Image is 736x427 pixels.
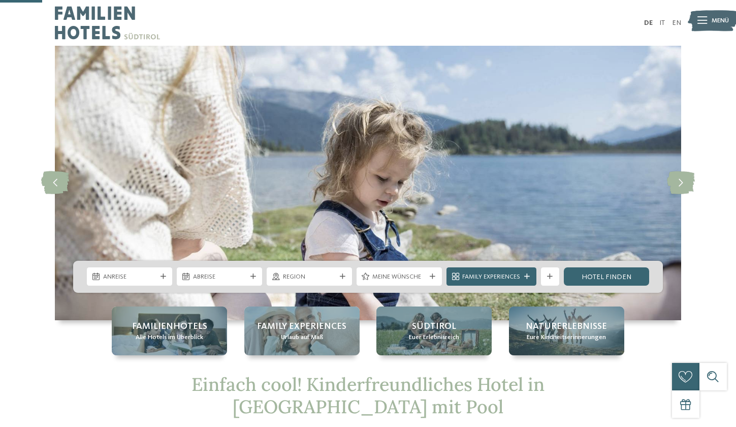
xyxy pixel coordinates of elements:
[659,19,665,26] a: IT
[257,320,346,333] span: Family Experiences
[376,307,492,355] a: Kinderfreundliches Hotel in Südtirol mit Pool gesucht? Südtirol Euer Erlebnisreich
[527,333,606,342] span: Eure Kindheitserinnerungen
[672,19,681,26] a: EN
[644,19,653,26] a: DE
[55,46,681,320] img: Kinderfreundliches Hotel in Südtirol mit Pool gesucht?
[283,272,336,282] span: Region
[712,16,729,25] span: Menü
[193,272,246,282] span: Abreise
[462,272,520,282] span: Family Experiences
[244,307,360,355] a: Kinderfreundliches Hotel in Südtirol mit Pool gesucht? Family Experiences Urlaub auf Maß
[372,272,426,282] span: Meine Wünsche
[191,373,545,418] span: Einfach cool! Kinderfreundliches Hotel in [GEOGRAPHIC_DATA] mit Pool
[112,307,227,355] a: Kinderfreundliches Hotel in Südtirol mit Pool gesucht? Familienhotels Alle Hotels im Überblick
[103,272,156,282] span: Anreise
[409,333,459,342] span: Euer Erlebnisreich
[132,320,207,333] span: Familienhotels
[564,267,649,286] a: Hotel finden
[526,320,607,333] span: Naturerlebnisse
[412,320,456,333] span: Südtirol
[509,307,624,355] a: Kinderfreundliches Hotel in Südtirol mit Pool gesucht? Naturerlebnisse Eure Kindheitserinnerungen
[136,333,203,342] span: Alle Hotels im Überblick
[281,333,323,342] span: Urlaub auf Maß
